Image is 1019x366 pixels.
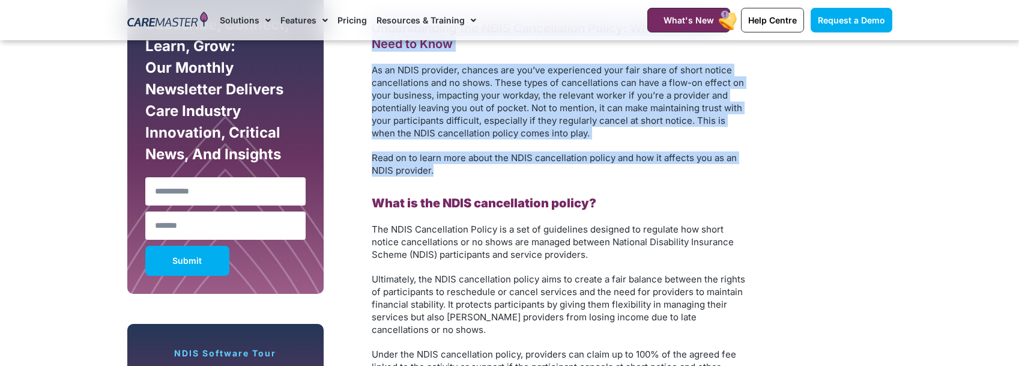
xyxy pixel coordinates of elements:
[372,273,745,335] span: Ultimately, the NDIS cancellation policy aims to create a fair balance between the rights of part...
[372,196,596,210] b: What is the NDIS cancellation policy?
[664,15,714,25] span: What's New
[372,224,734,260] span: The NDIS Cancellation Policy is a set of guidelines designed to regulate how short notice cancell...
[372,64,744,139] span: As an NDIS provider, chances are you’ve experienced your fair share of short notice cancellations...
[139,348,312,359] p: NDIS Software Tour
[372,152,737,176] span: Read on to learn more about the NDIS cancellation policy and how it affects you as an NDIS provider.
[145,246,229,276] button: Submit
[647,8,730,32] a: What's New
[127,11,208,29] img: CareMaster Logo
[741,8,804,32] a: Help Centre
[172,258,202,264] span: Submit
[818,15,885,25] span: Request a Demo
[142,14,309,171] div: Subscribe, Connect, Learn, Grow: Our Monthly Newsletter Delivers Care Industry Innovation, Critic...
[811,8,892,32] a: Request a Demo
[748,15,797,25] span: Help Centre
